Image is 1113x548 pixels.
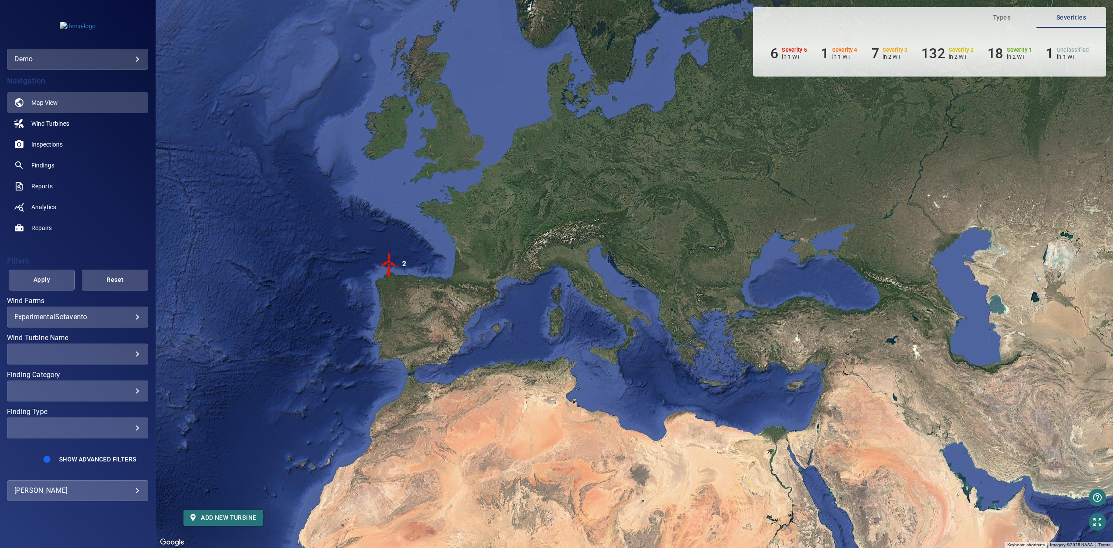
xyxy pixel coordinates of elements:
[376,251,402,278] gmp-advanced-marker: 2
[54,452,141,466] button: Show Advanced Filters
[7,408,148,415] label: Finding Type
[190,512,256,523] span: Add new turbine
[31,98,58,107] span: Map View
[7,334,148,341] label: Wind Turbine Name
[1050,542,1093,547] span: Imagery ©2025 NASA
[376,251,402,277] img: windFarmIconCat5.svg
[949,53,974,60] p: in 2 WT
[921,45,973,62] li: Severity 2
[987,45,1003,62] h6: 18
[770,45,778,62] h6: 6
[770,45,807,62] li: Severity 5
[7,217,148,238] a: repairs noActive
[1057,47,1089,53] h6: Unclassified
[7,77,148,85] h4: Navigation
[7,371,148,378] label: Finding Category
[832,47,857,53] h6: Severity 4
[9,270,75,291] button: Apply
[1046,45,1089,62] li: Severity Unclassified
[1098,542,1110,547] a: Terms (opens in new tab)
[31,203,56,211] span: Analytics
[7,307,148,327] div: Wind Farms
[402,251,406,277] div: 2
[821,45,857,62] li: Severity 4
[832,53,857,60] p: in 1 WT
[60,22,96,30] img: demo-logo
[883,47,908,53] h6: Severity 3
[31,140,63,149] span: Inspections
[7,176,148,197] a: reports noActive
[20,274,64,285] span: Apply
[7,381,148,401] div: Finding Category
[59,456,136,463] span: Show Advanced Filters
[821,45,829,62] h6: 1
[7,92,148,113] a: map active
[972,12,1031,23] span: Types
[7,197,148,217] a: analytics noActive
[14,484,141,498] div: [PERSON_NAME]
[7,257,148,265] h4: Filters
[782,47,807,53] h6: Severity 5
[1046,45,1053,62] h6: 1
[7,49,148,70] div: demo
[1042,12,1101,23] span: Severities
[14,52,141,66] div: demo
[7,113,148,134] a: windturbines noActive
[782,53,807,60] p: in 1 WT
[93,274,137,285] span: Reset
[14,313,141,321] div: ExperimentalSotavento
[183,510,263,526] button: Add new turbine
[1007,542,1045,548] button: Keyboard shortcuts
[31,182,53,190] span: Reports
[949,47,974,53] h6: Severity 2
[883,53,908,60] p: in 2 WT
[82,270,148,291] button: Reset
[921,45,945,62] h6: 132
[871,45,908,62] li: Severity 3
[1007,47,1032,53] h6: Severity 1
[31,224,52,232] span: Repairs
[31,119,69,128] span: Wind Turbines
[7,297,148,304] label: Wind Farms
[158,537,187,548] a: Open this area in Google Maps (opens a new window)
[31,161,54,170] span: Findings
[7,134,148,155] a: inspections noActive
[1057,53,1089,60] p: in 1 WT
[158,537,187,548] img: Google
[1007,53,1032,60] p: in 2 WT
[871,45,879,62] h6: 7
[7,155,148,176] a: findings noActive
[7,418,148,438] div: Finding Type
[7,344,148,364] div: Wind Turbine Name
[987,45,1032,62] li: Severity 1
